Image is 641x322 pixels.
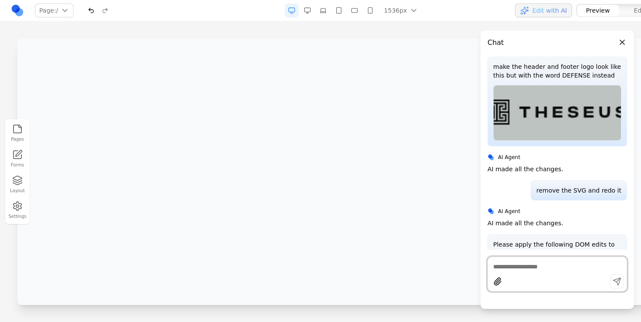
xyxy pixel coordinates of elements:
[300,3,314,17] button: Desktop
[488,165,563,173] p: AI made all the changes.
[488,219,563,227] p: AI made all the changes.
[379,3,424,17] button: 1536px
[332,3,346,17] button: Tablet
[536,186,621,195] p: remove the SVG and redo it
[316,3,330,17] button: Laptop
[586,6,610,15] span: Preview
[532,6,567,15] span: Edit with AI
[8,148,27,170] a: Forms
[488,207,627,215] div: AI Agent
[35,3,74,17] button: Page:/
[8,122,27,144] button: Pages
[8,173,27,196] button: Layout
[515,3,572,17] button: Edit with AI
[285,3,299,17] button: Desktop Wide
[493,85,621,141] img: Attachment
[8,199,27,221] button: Settings
[488,153,627,161] div: AI Agent
[363,3,377,17] button: Mobile
[493,62,621,80] p: make the header and footer logo look like this but with the word DEFENSE instead
[348,3,361,17] button: Mobile Landscape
